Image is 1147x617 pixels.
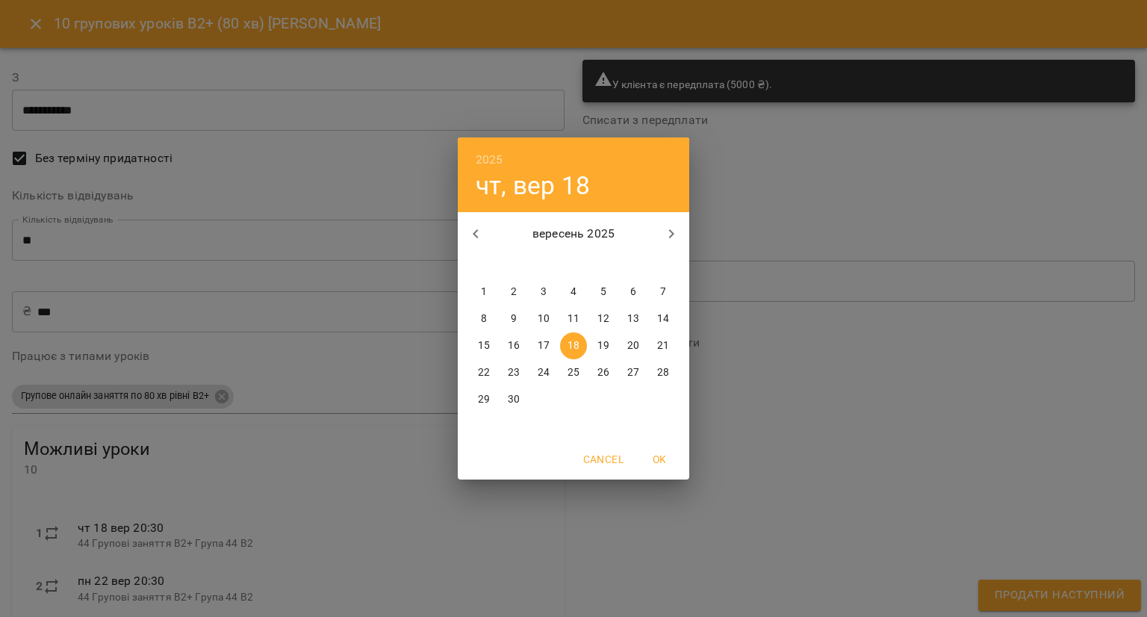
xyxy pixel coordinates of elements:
[620,306,647,332] button: 13
[530,359,557,386] button: 24
[481,285,487,300] p: 1
[508,392,520,407] p: 30
[568,365,579,380] p: 25
[590,256,617,271] span: пт
[583,450,624,468] span: Cancel
[560,332,587,359] button: 18
[538,365,550,380] p: 24
[470,359,497,386] button: 22
[620,332,647,359] button: 20
[620,279,647,306] button: 6
[530,279,557,306] button: 3
[530,332,557,359] button: 17
[560,359,587,386] button: 25
[568,338,579,353] p: 18
[530,306,557,332] button: 10
[650,279,677,306] button: 7
[478,392,490,407] p: 29
[470,332,497,359] button: 15
[500,359,527,386] button: 23
[500,279,527,306] button: 2
[476,170,590,201] button: чт, вер 18
[470,386,497,413] button: 29
[470,279,497,306] button: 1
[590,359,617,386] button: 26
[494,225,654,243] p: вересень 2025
[650,256,677,271] span: нд
[500,306,527,332] button: 9
[538,311,550,326] p: 10
[571,285,576,300] p: 4
[630,285,636,300] p: 6
[590,279,617,306] button: 5
[500,332,527,359] button: 16
[560,306,587,332] button: 11
[650,306,677,332] button: 14
[590,332,617,359] button: 19
[481,311,487,326] p: 8
[470,256,497,271] span: пн
[650,332,677,359] button: 21
[478,365,490,380] p: 22
[568,311,579,326] p: 11
[600,285,606,300] p: 5
[597,338,609,353] p: 19
[500,386,527,413] button: 30
[508,365,520,380] p: 23
[627,311,639,326] p: 13
[620,359,647,386] button: 27
[476,149,503,170] button: 2025
[560,256,587,271] span: чт
[530,256,557,271] span: ср
[627,365,639,380] p: 27
[590,306,617,332] button: 12
[641,450,677,468] span: OK
[650,359,677,386] button: 28
[660,285,666,300] p: 7
[635,446,683,473] button: OK
[541,285,547,300] p: 3
[470,306,497,332] button: 8
[577,446,630,473] button: Cancel
[511,285,517,300] p: 2
[508,338,520,353] p: 16
[597,365,609,380] p: 26
[627,338,639,353] p: 20
[657,365,669,380] p: 28
[500,256,527,271] span: вт
[657,338,669,353] p: 21
[620,256,647,271] span: сб
[657,311,669,326] p: 14
[538,338,550,353] p: 17
[560,279,587,306] button: 4
[478,338,490,353] p: 15
[511,311,517,326] p: 9
[597,311,609,326] p: 12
